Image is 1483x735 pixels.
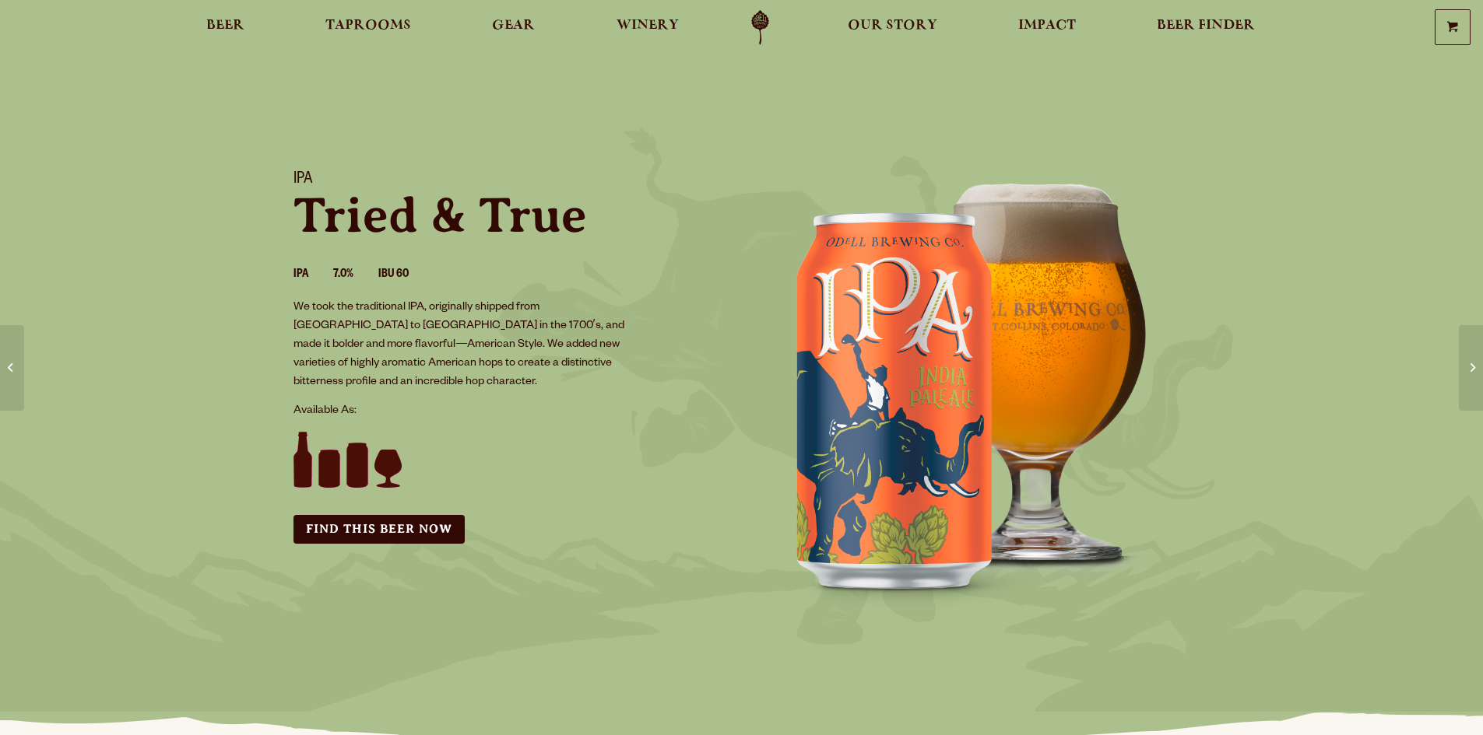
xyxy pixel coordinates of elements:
[492,19,535,32] span: Gear
[293,299,638,392] p: We took the traditional IPA, originally shipped from [GEOGRAPHIC_DATA] to [GEOGRAPHIC_DATA] in th...
[1018,19,1076,32] span: Impact
[206,19,244,32] span: Beer
[1008,10,1086,45] a: Impact
[742,152,1209,618] img: IPA can and glass
[848,19,937,32] span: Our Story
[315,10,421,45] a: Taprooms
[606,10,689,45] a: Winery
[838,10,947,45] a: Our Story
[482,10,545,45] a: Gear
[293,402,723,421] p: Available As:
[325,19,411,32] span: Taprooms
[617,19,679,32] span: Winery
[378,265,434,285] li: IBU 60
[293,515,465,544] a: Find this Beer Now
[293,170,723,191] h1: IPA
[196,10,255,45] a: Beer
[1147,10,1265,45] a: Beer Finder
[1157,19,1255,32] span: Beer Finder
[731,10,789,45] a: Odell Home
[293,191,723,240] p: Tried & True
[293,265,333,285] li: IPA
[333,265,378,285] li: 7.0%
